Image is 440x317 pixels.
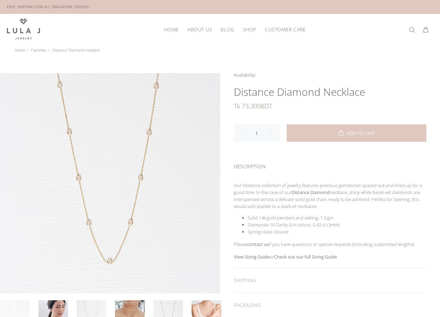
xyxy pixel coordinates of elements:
div: FREE SHIPPING FOR ALL SINGAPORE ORDERS [7,3,89,11]
span: Shop [243,27,256,32]
a: Customer Care [261,24,306,35]
a: View Sizing Guide [234,254,270,260]
a: Blog [216,24,238,35]
li: Solid 14k gold pendant and setting, 1.3 gm [248,214,427,221]
span: Customer Care [265,27,306,32]
span: Availability: [234,72,256,78]
a: Shop [239,24,261,35]
a: HOME [160,24,183,35]
div: BDT [234,99,427,113]
p: Our Distance collection of jewelry features precious gemstones spaced out and lined up for a good... [234,182,427,210]
h1: Distance Diamond necklace [234,85,427,99]
li: Diamonds: SI Clarity G-H colour, 0.42 ct (3mm) [248,221,427,228]
p: or [234,253,427,260]
a: Favorites [31,47,46,53]
span: Distance Diamond necklace [52,47,100,53]
p: Please if you have questions or special requests (including customized lengths). [234,241,427,248]
a: Home [15,47,25,53]
span: Blog [221,27,234,32]
a: Check out our full Sizing Guide [274,254,337,260]
span: ADD TO CART [347,131,375,136]
a: contact us [247,241,269,247]
strong: Distance Diamond [292,189,330,195]
a: About Us [183,24,216,35]
span: About Us [187,27,212,32]
button: ADD TO CART [287,124,427,142]
span: HOME [164,27,179,32]
span: Tk 73,300 [234,99,261,113]
div: SHIPPING [234,268,427,293]
li: Spring clasp closure [248,228,427,235]
div: DESCRIPTION [234,154,427,176]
